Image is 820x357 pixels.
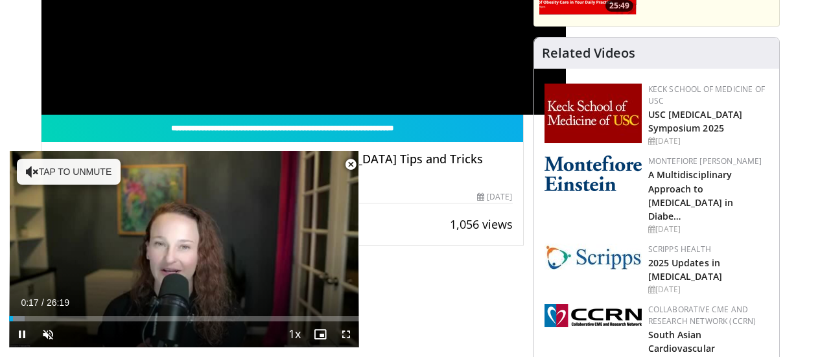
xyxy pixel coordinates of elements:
img: b0142b4c-93a1-4b58-8f91-5265c282693c.png.150x105_q85_autocrop_double_scale_upscale_version-0.2.png [545,155,642,191]
video-js: Video Player [9,151,359,348]
button: Enable picture-in-picture mode [307,321,333,347]
img: a04ee3ba-8487-4636-b0fb-5e8d268f3737.png.150x105_q85_autocrop_double_scale_upscale_version-0.2.png [545,304,642,327]
a: USC [MEDICAL_DATA] Symposium 2025 [648,108,743,134]
span: 26:19 [47,297,69,308]
div: [DATE] [477,191,512,203]
a: Collaborative CME and Research Network (CCRN) [648,304,756,327]
button: Close [338,151,364,178]
a: Scripps Health [648,244,711,255]
div: [DATE] [648,135,769,147]
a: A Multidisciplinary Approach to [MEDICAL_DATA] in Diabe… [648,168,734,222]
div: [DATE] [648,284,769,295]
img: c9f2b0b7-b02a-4276-a72a-b0cbb4230bc1.jpg.150x105_q85_autocrop_double_scale_upscale_version-0.2.jpg [545,244,642,270]
a: 2025 Updates in [MEDICAL_DATA] [648,257,722,282]
a: Keck School of Medicine of USC [648,84,765,106]
button: Tap to unmute [17,159,121,185]
div: Progress Bar [9,316,359,321]
span: 1,056 views [450,216,513,232]
span: / [41,297,44,308]
a: Montefiore [PERSON_NAME] [648,155,762,167]
div: [DATE] [648,224,769,235]
img: 7b941f1f-d101-407a-8bfa-07bd47db01ba.png.150x105_q85_autocrop_double_scale_upscale_version-0.2.jpg [545,84,642,143]
button: Unmute [35,321,61,347]
button: Pause [9,321,35,347]
span: 0:17 [21,297,38,308]
h4: Related Videos [542,45,635,61]
button: Fullscreen [333,321,359,347]
button: Playback Rate [281,321,307,347]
